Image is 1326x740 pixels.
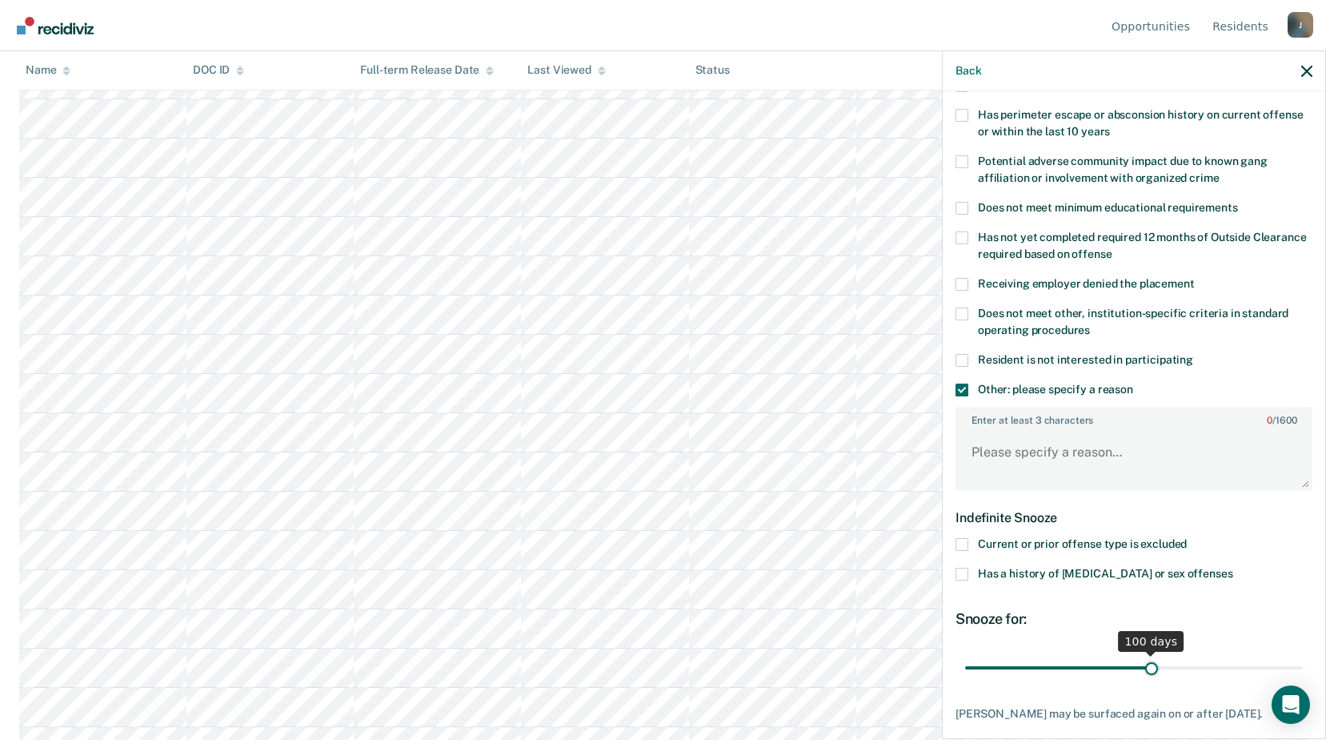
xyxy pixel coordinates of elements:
div: 100 days [1118,631,1184,652]
div: Open Intercom Messenger [1272,686,1310,724]
span: Potential adverse community impact due to known gang affiliation or involvement with organized crime [978,155,1268,184]
span: 0 [1267,415,1272,426]
div: Last Viewed [527,64,605,78]
button: Profile dropdown button [1288,12,1313,38]
span: Current or prior offense type is excluded [978,537,1187,550]
span: Other: please specify a reason [978,383,1133,396]
img: Recidiviz [17,17,94,34]
div: [PERSON_NAME] may be surfaced again on or after [DATE]. [955,707,1312,721]
div: DOC ID [193,64,244,78]
div: Snooze for: [955,610,1312,628]
div: Indefinite Snooze [955,497,1312,538]
span: / 1600 [1267,415,1296,426]
span: Has perimeter escape or absconsion history on current offense or within the last 10 years [978,108,1303,138]
span: Receiving employer denied the placement [978,277,1195,290]
span: Does not meet minimum educational requirements [978,201,1238,214]
label: Enter at least 3 characters [957,408,1311,426]
div: Status [695,64,730,78]
button: Back [955,64,981,78]
div: Full-term Release Date [360,64,494,78]
span: Does not meet other, institution-specific criteria in standard operating procedures [978,307,1288,336]
div: Name [26,64,70,78]
span: Has not yet completed required 12 months of Outside Clearance required based on offense [978,231,1306,260]
span: Has a history of [MEDICAL_DATA] or sex offenses [978,567,1232,580]
div: J [1288,12,1313,38]
span: Resident is not interested in participating [978,353,1193,366]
